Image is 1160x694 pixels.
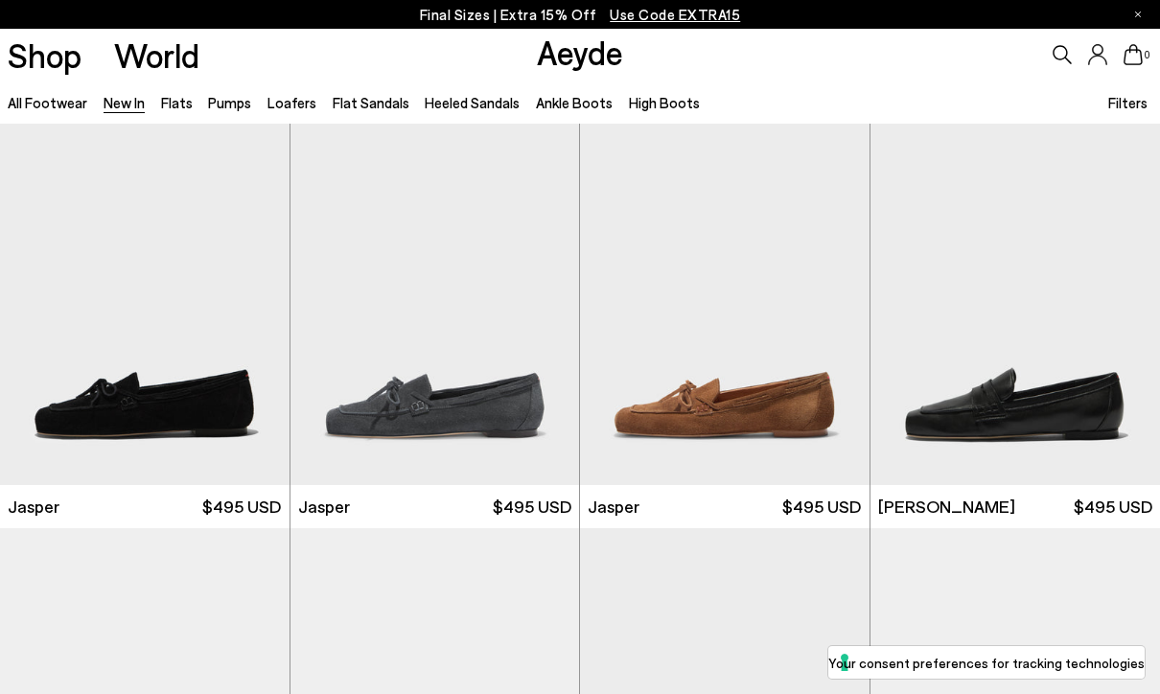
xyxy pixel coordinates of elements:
img: Jasper Moccasin Loafers [290,122,580,485]
span: $495 USD [1074,495,1152,519]
span: Navigate to /collections/ss25-final-sizes [610,6,740,23]
a: Heeled Sandals [425,94,520,111]
a: All Footwear [8,94,87,111]
label: Your consent preferences for tracking technologies [828,653,1145,673]
span: Jasper [298,495,350,519]
a: Flat Sandals [333,94,409,111]
span: Jasper [8,495,59,519]
a: New In [104,94,145,111]
p: Final Sizes | Extra 15% Off [420,3,741,27]
a: 0 [1124,44,1143,65]
a: Pumps [208,94,251,111]
a: Aeyde [537,32,623,72]
a: Jasper $495 USD [290,485,580,528]
a: Shop [8,38,81,72]
span: $495 USD [202,495,281,519]
span: [PERSON_NAME] [878,495,1015,519]
span: $495 USD [493,495,571,519]
a: Flats [161,94,193,111]
span: $495 USD [782,495,861,519]
span: Jasper [588,495,639,519]
img: Jasper Moccasin Loafers [580,122,870,485]
a: Loafers [267,94,316,111]
button: Your consent preferences for tracking technologies [828,646,1145,679]
a: High Boots [629,94,700,111]
a: Ankle Boots [536,94,613,111]
a: Jasper $495 USD [580,485,870,528]
span: Filters [1108,94,1148,111]
a: World [114,38,199,72]
span: 0 [1143,50,1152,60]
